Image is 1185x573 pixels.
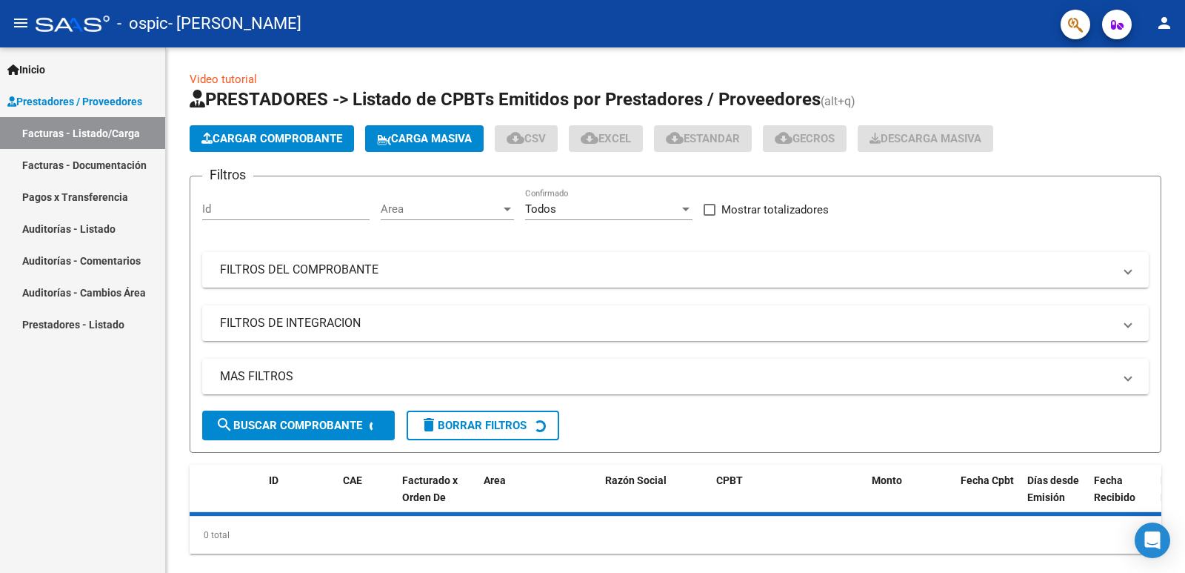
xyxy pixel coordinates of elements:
[955,465,1021,530] datatable-header-cell: Fecha Cpbt
[402,474,458,503] span: Facturado x Orden De
[961,474,1014,486] span: Fecha Cpbt
[117,7,168,40] span: - ospic
[202,305,1149,341] mat-expansion-panel-header: FILTROS DE INTEGRACION
[269,474,278,486] span: ID
[666,132,740,145] span: Estandar
[821,94,855,108] span: (alt+q)
[775,132,835,145] span: Gecros
[365,125,484,152] button: Carga Masiva
[202,411,395,440] button: Buscar Comprobante
[599,465,710,530] datatable-header-cell: Razón Social
[858,125,993,152] button: Descarga Masiva
[216,416,233,434] mat-icon: search
[869,132,981,145] span: Descarga Masiva
[377,132,472,145] span: Carga Masiva
[202,252,1149,288] mat-expansion-panel-header: FILTROS DEL COMPROBANTE
[858,125,993,152] app-download-masive: Descarga masiva de comprobantes (adjuntos)
[478,465,578,530] datatable-header-cell: Area
[1027,474,1079,503] span: Días desde Emisión
[495,125,558,152] button: CSV
[420,419,527,432] span: Borrar Filtros
[202,359,1149,394] mat-expansion-panel-header: MAS FILTROS
[190,73,257,86] a: Video tutorial
[484,474,506,486] span: Area
[775,129,792,147] mat-icon: cloud_download
[396,465,478,530] datatable-header-cell: Facturado x Orden De
[1155,14,1173,32] mat-icon: person
[220,315,1113,331] mat-panel-title: FILTROS DE INTEGRACION
[7,62,45,78] span: Inicio
[710,465,866,530] datatable-header-cell: CPBT
[654,125,752,152] button: Estandar
[216,419,362,432] span: Buscar Comprobante
[716,474,743,486] span: CPBT
[168,7,301,40] span: - [PERSON_NAME]
[220,368,1113,385] mat-panel-title: MAS FILTROS
[337,465,396,530] datatable-header-cell: CAE
[407,411,559,440] button: Borrar Filtros
[12,14,30,32] mat-icon: menu
[507,129,524,147] mat-icon: cloud_download
[201,132,342,145] span: Cargar Comprobante
[381,202,501,216] span: Area
[866,465,955,530] datatable-header-cell: Monto
[569,125,643,152] button: EXCEL
[666,129,684,147] mat-icon: cloud_download
[202,165,253,185] h3: Filtros
[343,474,362,486] span: CAE
[190,517,1161,554] div: 0 total
[1088,465,1155,530] datatable-header-cell: Fecha Recibido
[763,125,847,152] button: Gecros
[263,465,337,530] datatable-header-cell: ID
[872,474,902,486] span: Monto
[190,89,821,110] span: PRESTADORES -> Listado de CPBTs Emitidos por Prestadores / Proveedores
[7,93,142,110] span: Prestadores / Proveedores
[420,416,438,434] mat-icon: delete
[1135,523,1170,558] div: Open Intercom Messenger
[1094,474,1135,503] span: Fecha Recibido
[605,474,667,486] span: Razón Social
[1021,465,1088,530] datatable-header-cell: Días desde Emisión
[507,132,546,145] span: CSV
[581,129,598,147] mat-icon: cloud_download
[581,132,631,145] span: EXCEL
[525,202,556,216] span: Todos
[190,125,354,152] button: Cargar Comprobante
[721,201,829,219] span: Mostrar totalizadores
[220,262,1113,278] mat-panel-title: FILTROS DEL COMPROBANTE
